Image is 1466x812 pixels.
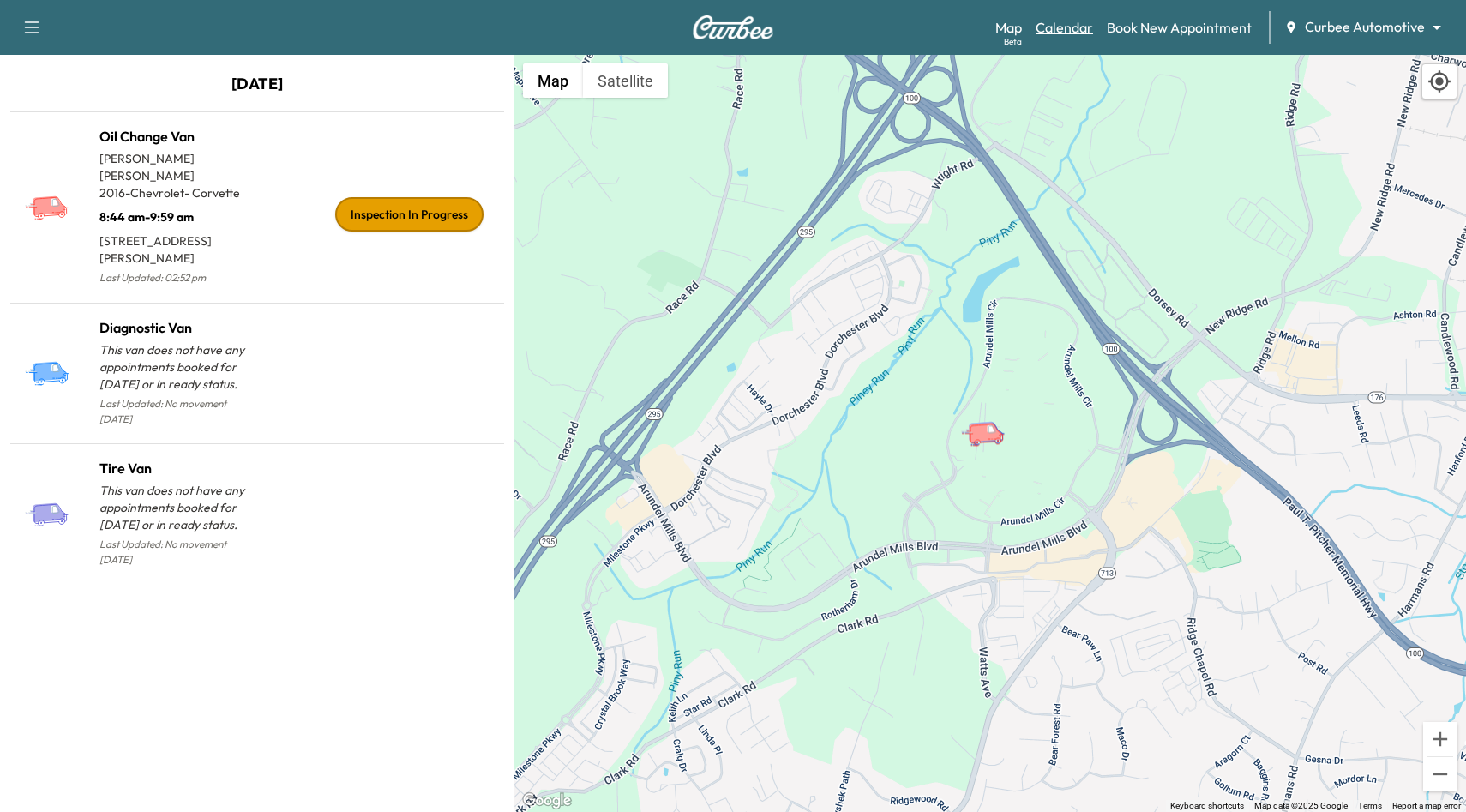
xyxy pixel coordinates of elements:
p: 2016 - Chevrolet - Corvette [99,184,257,201]
p: Last Updated: 02:52 pm [99,267,257,289]
gmp-advanced-marker: Oil Change Van [960,404,1020,434]
button: Zoom out [1423,757,1457,791]
button: Show street map [523,63,583,98]
gmp-advanced-marker: Tire Van [960,403,1020,433]
a: Book New Appointment [1107,17,1252,38]
a: Calendar [1036,17,1093,38]
p: This van does not have any appointments booked for [DATE] or in ready status. [99,341,257,393]
div: Recenter map [1421,63,1457,99]
button: Keyboard shortcuts [1170,800,1244,812]
a: Terms [1358,801,1382,810]
p: [STREET_ADDRESS][PERSON_NAME] [99,226,257,267]
a: MapBeta [995,17,1022,38]
span: Curbee Automotive [1305,17,1425,37]
a: Report a map error [1392,801,1461,810]
h1: Tire Van [99,458,257,478]
button: Show satellite imagery [583,63,668,98]
p: Last Updated: No movement [DATE] [99,533,257,571]
p: This van does not have any appointments booked for [DATE] or in ready status. [99,482,257,533]
h1: Oil Change Van [99,126,257,147]
a: Open this area in Google Maps (opens a new window) [519,790,575,812]
div: Beta [1004,35,1022,48]
p: Last Updated: No movement [DATE] [99,393,257,430]
div: Inspection In Progress [335,197,484,232]
h1: Diagnostic Van [99,317,257,338]
img: Google [519,790,575,812]
p: [PERSON_NAME] [PERSON_NAME] [99,150,257,184]
button: Zoom in [1423,722,1457,756]
span: Map data ©2025 Google [1254,801,1348,810]
p: 8:44 am - 9:59 am [99,201,257,226]
img: Curbee Logo [692,15,774,39]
